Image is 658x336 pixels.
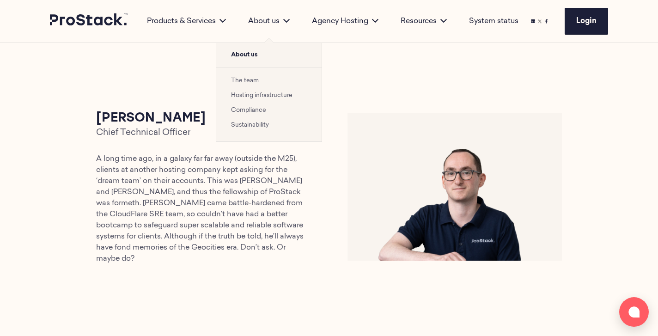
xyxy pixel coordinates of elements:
[469,16,518,27] a: System status
[231,122,269,128] a: Sustainability
[216,43,322,67] span: About us
[619,297,649,327] button: Open chat window
[576,18,597,25] span: Login
[96,153,311,264] p: A long time ago, in a galaxy far far away (outside the M25), clients at another hosting company k...
[231,107,266,113] a: Compliance
[96,109,311,128] h3: [PERSON_NAME]
[50,13,128,29] a: Prostack logo
[301,16,390,27] div: Agency Hosting
[231,78,259,84] a: The team
[136,16,237,27] div: Products & Services
[231,92,292,98] a: Hosting infrastructure
[565,8,608,35] a: Login
[390,16,458,27] div: Resources
[237,16,301,27] div: About us
[96,128,311,139] h3: Chief Technical Officer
